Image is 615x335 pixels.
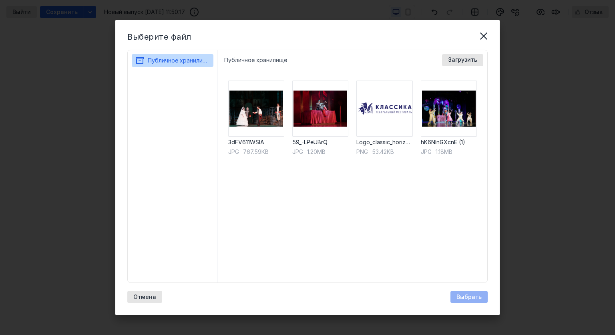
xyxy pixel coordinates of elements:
[292,138,348,146] div: 59_-LPeUBrQ
[127,32,191,42] span: Выберите файл
[228,148,284,156] div: 767.59KB
[228,138,284,146] div: 3dFV611WSlA
[356,148,368,156] div: png
[356,148,412,156] div: 53.42KB
[421,138,477,146] div: hK6NlnGXcnE (1)
[228,81,284,137] img: 3dFV611WSlA.jpg
[292,81,348,137] img: 59_-LPeUBrQ.jpg
[356,81,412,137] img: Logo_classic_horizontal.png
[292,148,303,156] div: jpg
[421,81,477,137] img: hK6NlnGXcnE (1).jpg
[448,57,477,63] span: Загрузить
[133,294,156,301] span: Отмена
[292,148,348,156] div: 1.20MB
[228,148,239,156] div: jpg
[127,291,162,303] button: Отмена
[148,57,211,64] span: Публичное хранилище
[135,54,210,67] button: Публичное хранилище
[356,138,412,146] div: Logo_classic_horizontal
[442,54,483,66] button: Загрузить
[421,148,432,156] div: jpg
[421,148,477,156] div: 1.18MB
